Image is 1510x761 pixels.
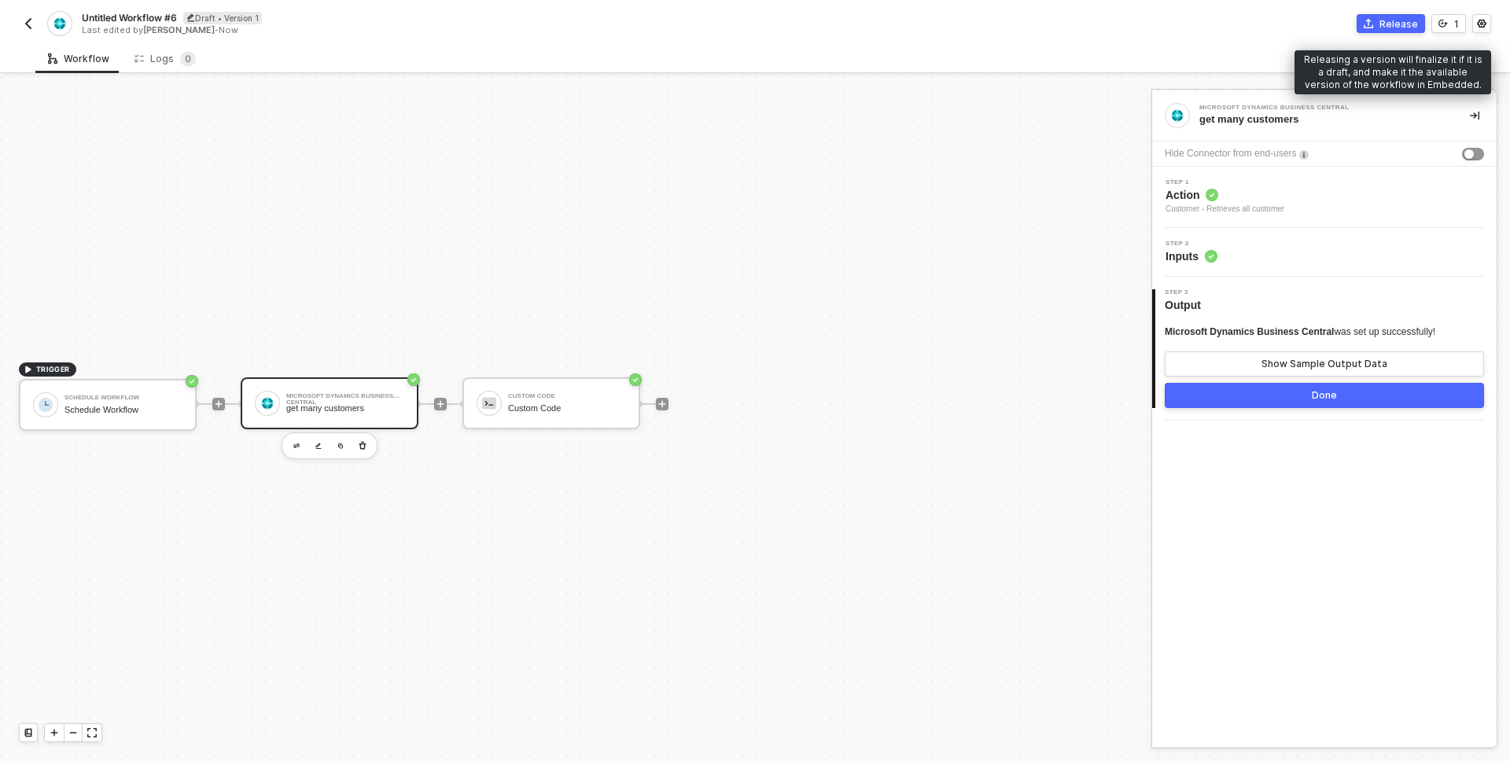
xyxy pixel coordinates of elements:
[64,405,182,415] div: Schedule Workflow
[1166,241,1217,247] span: Step 2
[1299,150,1309,160] img: icon-info
[82,11,177,24] span: Untitled Workflow #6
[1199,105,1435,111] div: Microsoft Dynamics Business Central
[1295,50,1491,94] div: Releasing a version will finalize it if it is a draft, and make it the available version of the w...
[1165,297,1207,313] span: Output
[1170,108,1184,123] img: integration-icon
[87,728,97,737] span: icon-expand
[508,393,626,399] div: Custom Code
[1470,111,1479,120] span: icon-collapse-right
[1166,248,1217,264] span: Inputs
[1165,383,1484,408] button: Done
[331,436,350,455] button: copy-block
[64,395,182,401] div: Schedule Workflow
[1166,203,1284,215] div: Customer - Retrieves all customer
[1364,19,1373,28] span: icon-commerce
[309,436,328,455] button: edit-cred
[143,24,215,35] span: [PERSON_NAME]
[19,14,38,33] button: back
[482,396,496,410] img: icon
[1152,289,1497,408] div: Step 3Output Microsoft Dynamics Business Centralwas set up successfully!Show Sample Output DataDone
[1438,19,1448,28] span: icon-versioning
[134,51,196,67] div: Logs
[436,399,445,409] span: icon-play
[186,375,198,388] span: icon-success-page
[508,403,626,414] div: Custom Code
[293,443,300,449] img: edit-cred
[39,398,53,412] img: icon
[50,728,59,737] span: icon-play
[1152,241,1497,264] div: Step 2Inputs
[1152,179,1497,215] div: Step 1Action Customer - Retrieves all customer
[337,443,344,449] img: copy-block
[186,13,195,22] span: icon-edit
[68,728,78,737] span: icon-minus
[286,403,404,414] div: get many customers
[286,393,404,399] div: Microsoft Dynamics Business Central
[1165,289,1207,296] span: Step 3
[48,53,109,65] div: Workflow
[36,363,70,376] span: TRIGGER
[180,51,196,67] sup: 0
[407,373,420,386] span: icon-success-page
[1165,326,1334,337] span: Microsoft Dynamics Business Central
[22,17,35,30] img: back
[1312,389,1337,402] div: Done
[1477,19,1486,28] span: icon-settings
[260,396,274,410] img: icon
[1357,14,1425,33] button: Release
[657,399,667,409] span: icon-play
[1165,351,1484,377] button: Show Sample Output Data
[1166,187,1284,203] span: Action
[24,365,33,374] span: icon-play
[1431,14,1466,33] button: 1
[1165,146,1296,161] div: Hide Connector from end-users
[1454,17,1459,31] div: 1
[315,443,322,450] img: edit-cred
[1379,17,1418,31] div: Release
[1261,358,1387,370] div: Show Sample Output Data
[1166,179,1284,186] span: Step 1
[287,436,306,455] button: edit-cred
[214,399,223,409] span: icon-play
[1199,112,1445,127] div: get many customers
[82,24,753,36] div: Last edited by - Now
[53,17,66,31] img: integration-icon
[629,373,642,386] span: icon-success-page
[183,12,262,24] div: Draft • Version 1
[1165,325,1435,339] div: was set up successfully!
